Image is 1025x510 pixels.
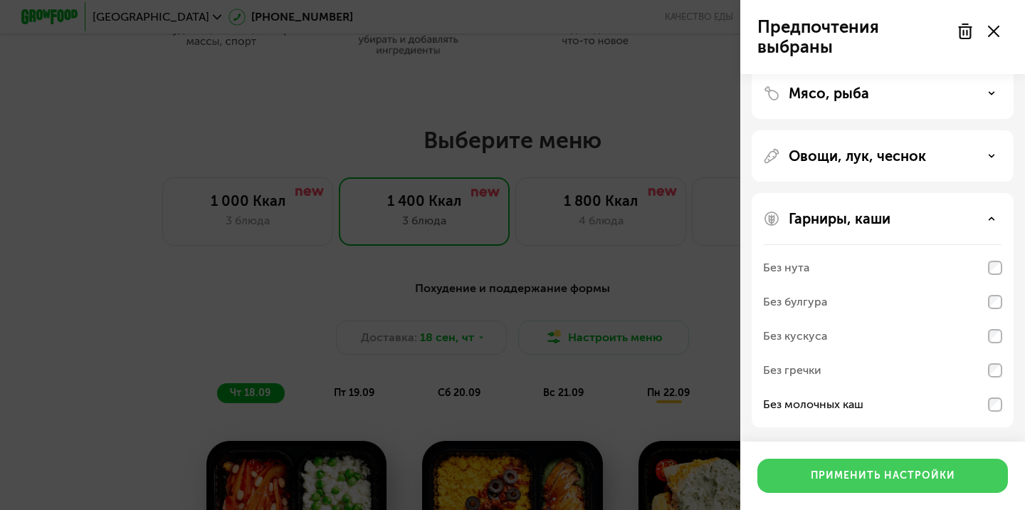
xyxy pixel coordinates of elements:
[763,259,809,276] div: Без нута
[763,396,863,413] div: Без молочных каш
[757,459,1008,493] button: Применить настройки
[763,362,821,379] div: Без гречки
[811,469,955,483] div: Применить настройки
[789,210,890,227] p: Гарниры, каши
[789,147,926,165] p: Овощи, лук, чеснок
[763,293,827,311] div: Без булгура
[757,17,948,57] p: Предпочтения выбраны
[789,85,869,102] p: Мясо, рыба
[763,328,827,345] div: Без кускуса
